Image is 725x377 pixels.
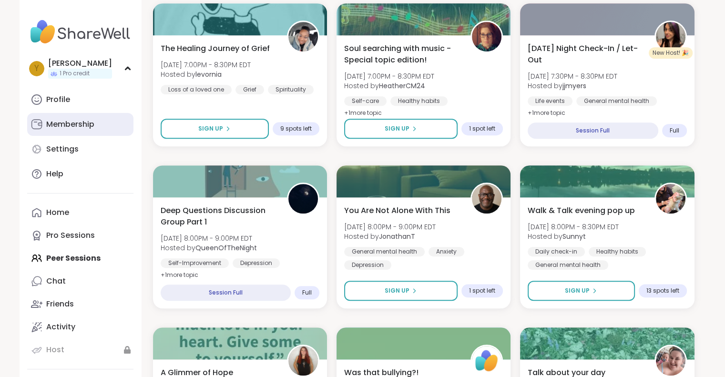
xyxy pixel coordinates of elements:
[27,138,133,161] a: Settings
[195,243,257,253] b: QueenOfTheNight
[161,119,269,139] button: Sign Up
[385,286,409,295] span: Sign Up
[60,70,90,78] span: 1 Pro credit
[565,286,590,295] span: Sign Up
[27,88,133,111] a: Profile
[27,270,133,293] a: Chat
[344,71,434,81] span: [DATE] 7:00PM - 8:30PM EDT
[646,287,679,295] span: 13 spots left
[528,247,585,256] div: Daily check-in
[46,169,63,179] div: Help
[46,94,70,105] div: Profile
[472,346,501,376] img: ShareWell
[161,243,257,253] span: Hosted by
[161,205,276,228] span: Deep Questions Discussion Group Part 1
[27,316,133,338] a: Activity
[344,81,434,91] span: Hosted by
[429,247,464,256] div: Anxiety
[161,234,257,243] span: [DATE] 8:00PM - 9:00PM EDT
[528,232,619,241] span: Hosted by
[528,43,643,66] span: [DATE] Night Check-In / Let-Out
[27,163,133,185] a: Help
[48,58,112,69] div: [PERSON_NAME]
[472,22,501,51] img: HeatherCM24
[344,43,460,66] span: Soul searching with music -Special topic edition!
[576,96,657,106] div: General mental health
[528,222,619,232] span: [DATE] 8:00PM - 8:30PM EDT
[288,22,318,51] img: levornia
[27,338,133,361] a: Host
[27,15,133,49] img: ShareWell Nav Logo
[472,184,501,214] img: JonathanT
[46,299,74,309] div: Friends
[344,222,436,232] span: [DATE] 8:00PM - 9:00PM EDT
[27,224,133,247] a: Pro Sessions
[528,122,658,139] div: Session Full
[161,43,270,54] span: The Healing Journey of Grief
[656,22,685,51] img: jjmyers
[528,96,572,106] div: Life events
[46,230,95,241] div: Pro Sessions
[390,96,448,106] div: Healthy habits
[46,276,66,286] div: Chat
[344,119,458,139] button: Sign Up
[528,81,617,91] span: Hosted by
[344,247,425,256] div: General mental health
[46,322,75,332] div: Activity
[528,71,617,81] span: [DATE] 7:30PM - 8:30PM EDT
[46,345,64,355] div: Host
[528,205,635,216] span: Walk & Talk evening pop up
[656,346,685,376] img: Shay2Olivia
[198,124,223,133] span: Sign Up
[344,205,450,216] span: You Are Not Alone With This
[344,281,458,301] button: Sign Up
[288,346,318,376] img: SarahR83
[46,207,69,218] div: Home
[385,124,409,133] span: Sign Up
[589,247,646,256] div: Healthy habits
[344,260,391,270] div: Depression
[670,127,679,134] span: Full
[27,201,133,224] a: Home
[195,70,222,79] b: levornia
[562,232,586,241] b: Sunnyt
[161,60,251,70] span: [DATE] 7:00PM - 8:30PM EDT
[46,119,94,130] div: Membership
[288,184,318,214] img: QueenOfTheNight
[161,258,229,268] div: Self-Improvement
[649,47,693,59] div: New Host! 🎉
[46,144,79,154] div: Settings
[469,125,495,132] span: 1 spot left
[528,281,634,301] button: Sign Up
[656,184,685,214] img: Sunnyt
[379,232,415,241] b: JonathanT
[34,62,39,75] span: Y
[268,85,314,94] div: Spirituality
[528,260,608,270] div: General mental health
[161,285,291,301] div: Session Full
[27,113,133,136] a: Membership
[469,287,495,295] span: 1 spot left
[235,85,264,94] div: Grief
[27,293,133,316] a: Friends
[280,125,312,132] span: 9 spots left
[161,70,251,79] span: Hosted by
[302,289,312,296] span: Full
[344,232,436,241] span: Hosted by
[161,85,232,94] div: Loss of a loved one
[233,258,280,268] div: Depression
[562,81,586,91] b: jjmyers
[344,96,387,106] div: Self-care
[379,81,425,91] b: HeatherCM24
